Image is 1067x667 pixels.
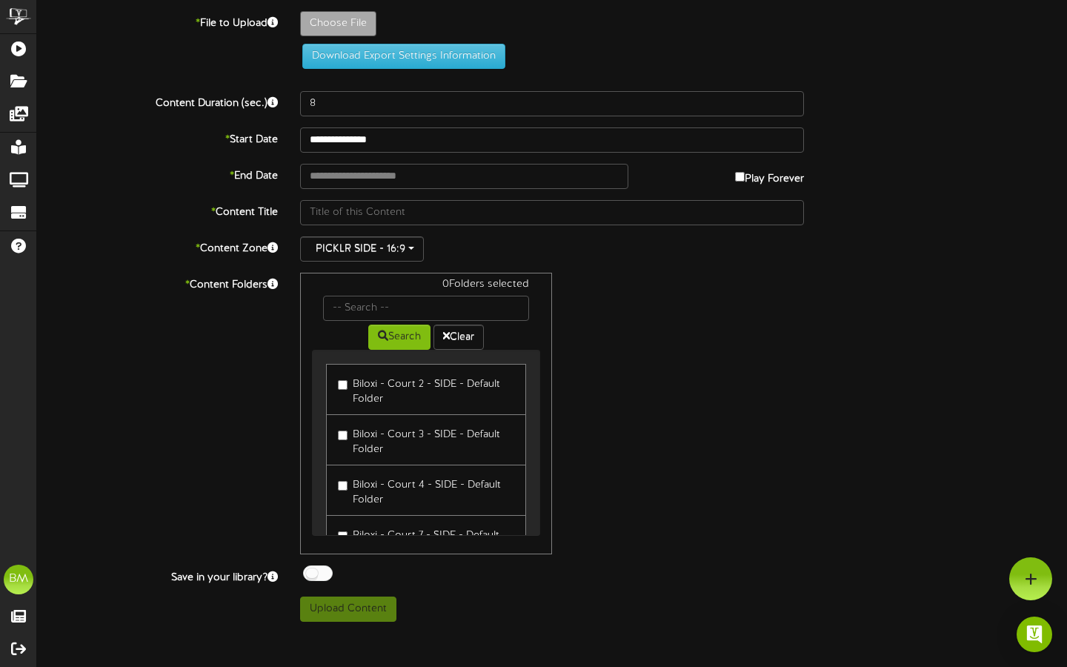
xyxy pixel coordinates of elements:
[735,172,745,182] input: Play Forever
[338,473,514,508] label: Biloxi - Court 4 - SIDE - Default Folder
[4,565,33,594] div: BM
[323,296,529,321] input: -- Search --
[338,531,348,541] input: Biloxi - Court 7 - SIDE - Default Folder
[26,11,289,31] label: File to Upload
[26,127,289,147] label: Start Date
[338,372,514,407] label: Biloxi - Court 2 - SIDE - Default Folder
[1017,617,1052,652] div: Open Intercom Messenger
[338,431,348,440] input: Biloxi - Court 3 - SIDE - Default Folder
[312,277,540,296] div: 0 Folders selected
[26,91,289,111] label: Content Duration (sec.)
[302,44,505,69] button: Download Export Settings Information
[26,200,289,220] label: Content Title
[433,325,484,350] button: Clear
[26,273,289,293] label: Content Folders
[338,481,348,491] input: Biloxi - Court 4 - SIDE - Default Folder
[300,200,804,225] input: Title of this Content
[338,422,514,457] label: Biloxi - Court 3 - SIDE - Default Folder
[338,523,514,558] label: Biloxi - Court 7 - SIDE - Default Folder
[338,380,348,390] input: Biloxi - Court 2 - SIDE - Default Folder
[295,50,505,62] a: Download Export Settings Information
[735,164,804,187] label: Play Forever
[26,565,289,585] label: Save in your library?
[26,236,289,256] label: Content Zone
[368,325,431,350] button: Search
[300,236,424,262] button: PICKLR SIDE - 16:9
[26,164,289,184] label: End Date
[300,597,396,622] button: Upload Content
